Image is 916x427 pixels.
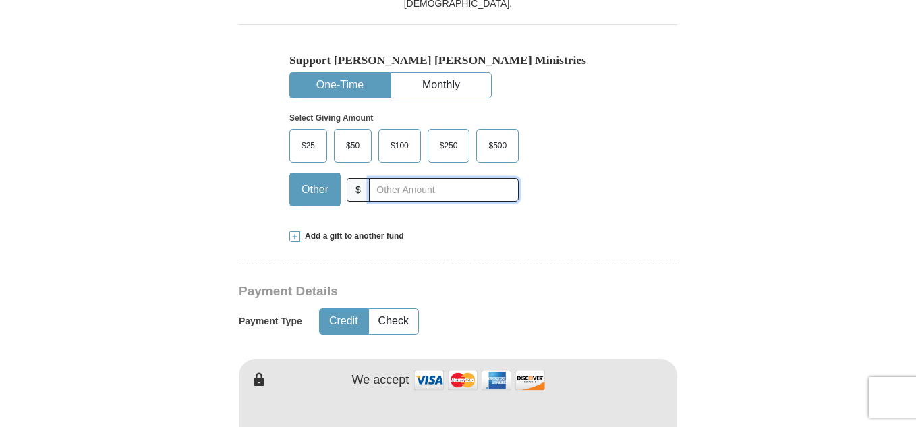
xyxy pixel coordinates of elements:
img: credit cards accepted [412,366,547,395]
h5: Support [PERSON_NAME] [PERSON_NAME] Ministries [289,53,627,67]
span: $50 [339,136,366,156]
span: $25 [295,136,322,156]
span: $100 [384,136,416,156]
button: Monthly [391,73,491,98]
span: Other [295,179,335,200]
strong: Select Giving Amount [289,113,373,123]
span: $250 [433,136,465,156]
span: $ [347,178,370,202]
span: Add a gift to another fund [300,231,404,242]
button: One-Time [290,73,390,98]
h3: Payment Details [239,284,583,300]
button: Credit [320,309,368,334]
button: Check [369,309,418,334]
input: Other Amount [369,178,519,202]
span: $500 [482,136,513,156]
h5: Payment Type [239,316,302,327]
h4: We accept [352,373,409,388]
